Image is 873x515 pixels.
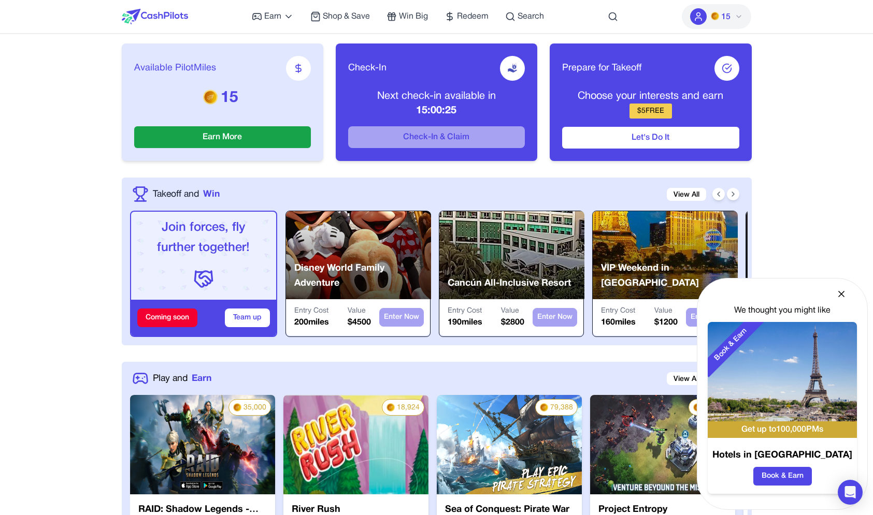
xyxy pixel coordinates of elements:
[562,61,641,76] span: Prepare for Takeoff
[130,395,275,494] img: nRLw6yM7nDBu.webp
[667,188,706,201] a: View All
[507,63,518,73] img: receive-dollar
[203,187,220,201] span: Win
[153,372,211,385] a: Play andEarn
[448,276,571,291] p: Cancún All-Inclusive Resort
[134,61,216,76] span: Available PilotMiles
[225,308,270,327] button: Team up
[264,10,281,23] span: Earn
[323,10,370,23] span: Shop & Save
[348,316,371,329] p: $ 4500
[590,395,735,494] img: 1e684bf2-8f9d-4108-9317-d9ed0cf0d127.webp
[505,10,544,23] a: Search
[501,316,524,329] p: $ 2800
[540,403,548,411] img: PMs
[294,316,329,329] p: 200 miles
[348,306,371,316] p: Value
[654,316,678,329] p: $ 1200
[562,89,739,104] p: Choose your interests and earn
[153,187,199,201] span: Takeoff and
[192,372,211,385] span: Earn
[550,403,573,413] span: 79,388
[698,312,764,377] div: Book & Earn
[348,104,525,118] p: 15:00:25
[562,127,739,149] button: Let's Do It
[601,306,636,316] p: Entry Cost
[283,395,428,494] img: cd3c5e61-d88c-4c75-8e93-19b3db76cddd.webp
[693,403,702,411] img: PMs
[233,403,241,411] img: PMs
[387,10,428,23] a: Win Big
[437,395,582,494] img: 75fe42d1-c1a6-4a8c-8630-7b3dc285bdf3.jpg
[448,306,482,316] p: Entry Cost
[153,372,188,385] span: Play and
[533,308,577,327] button: Enter Now
[448,316,482,329] p: 190 miles
[294,306,329,316] p: Entry Cost
[379,308,424,327] button: Enter Now
[708,304,857,317] div: We thought you might like
[348,61,387,76] span: Check-In
[122,9,188,24] img: CashPilots Logo
[721,11,731,23] span: 15
[134,126,311,148] button: Earn More
[348,89,525,104] p: Next check-in available in
[667,372,706,385] a: View All
[457,10,489,23] span: Redeem
[348,126,525,148] button: Check-In & Claim
[501,306,524,316] p: Value
[601,261,738,291] p: VIP Weekend in [GEOGRAPHIC_DATA]
[137,308,197,327] div: Coming soon
[244,403,266,413] span: 35,000
[399,10,428,23] span: Win Big
[397,403,420,413] span: 18,924
[708,421,857,438] div: Get up to 100,000 PMs
[838,480,863,505] div: Open Intercom Messenger
[711,12,719,20] img: PMs
[294,261,431,291] p: Disney World Family Adventure
[310,10,370,23] a: Shop & Save
[686,308,731,327] button: Enter Now
[252,10,294,23] a: Earn
[518,10,544,23] span: Search
[445,10,489,23] a: Redeem
[139,218,268,258] p: Join forces, fly further together!
[601,316,636,329] p: 160 miles
[387,403,395,411] img: PMs
[682,4,751,29] button: PMs15
[708,448,857,463] h3: Hotels in [GEOGRAPHIC_DATA]
[629,104,672,119] div: $ 5 FREE
[654,306,678,316] p: Value
[753,467,812,485] button: Book & Earn
[134,89,311,108] p: 15
[203,90,218,104] img: PMs
[153,187,220,201] a: Takeoff andWin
